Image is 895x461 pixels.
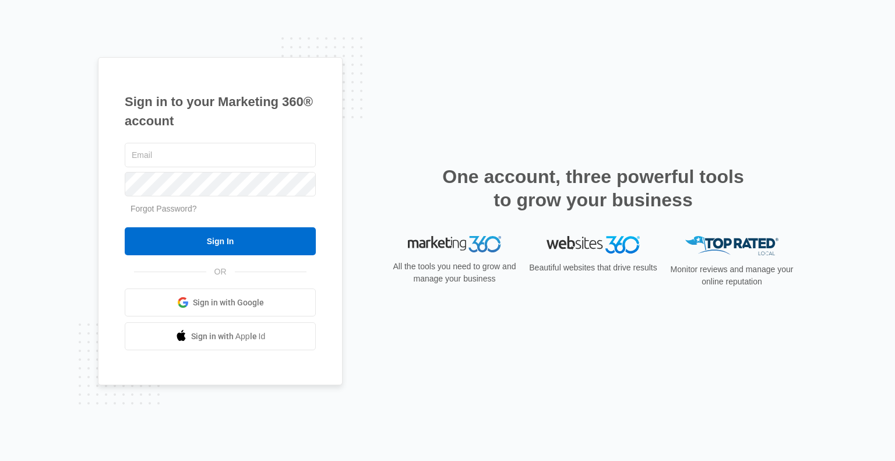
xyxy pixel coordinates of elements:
[125,227,316,255] input: Sign In
[408,236,501,252] img: Marketing 360
[125,288,316,316] a: Sign in with Google
[191,330,266,343] span: Sign in with Apple Id
[125,92,316,131] h1: Sign in to your Marketing 360® account
[685,236,778,255] img: Top Rated Local
[528,262,658,274] p: Beautiful websites that drive results
[125,322,316,350] a: Sign in with Apple Id
[439,165,748,212] h2: One account, three powerful tools to grow your business
[206,266,235,278] span: OR
[125,143,316,167] input: Email
[667,263,797,288] p: Monitor reviews and manage your online reputation
[547,236,640,253] img: Websites 360
[131,204,197,213] a: Forgot Password?
[193,297,264,309] span: Sign in with Google
[389,261,520,285] p: All the tools you need to grow and manage your business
